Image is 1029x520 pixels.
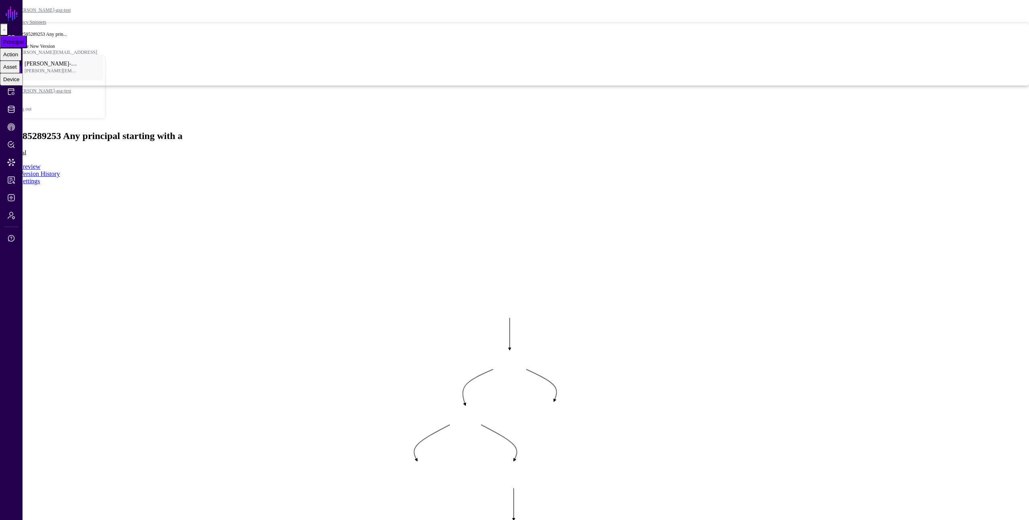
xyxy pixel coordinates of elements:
[3,39,24,45] span: Principal
[16,13,1013,19] div: /
[3,64,16,70] span: Asset
[3,51,18,57] span: Action
[7,194,15,202] span: Logs
[7,88,15,96] span: Protected Systems
[7,123,15,131] span: CAEP Hub
[16,19,46,25] a: Policy Snippets
[19,163,40,170] a: Preview
[19,170,60,177] a: Version History
[16,7,71,13] a: [PERSON_NAME]-gsz-test
[7,211,15,219] span: Admin
[3,131,1026,141] h2: 142585289253 Any principal starting with a
[7,158,15,166] span: Data Lens
[7,234,15,242] span: Support
[7,176,15,184] span: Reports
[7,141,15,149] span: Policy Lens
[19,178,40,184] a: Settings
[5,5,18,23] a: SGNL
[16,88,81,94] span: [PERSON_NAME]-gsz-test
[3,76,20,82] span: Device
[16,106,105,112] div: Log out
[7,105,15,113] span: Identity Data Fabric
[3,149,27,156] span: Principal
[3,27,5,33] span: -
